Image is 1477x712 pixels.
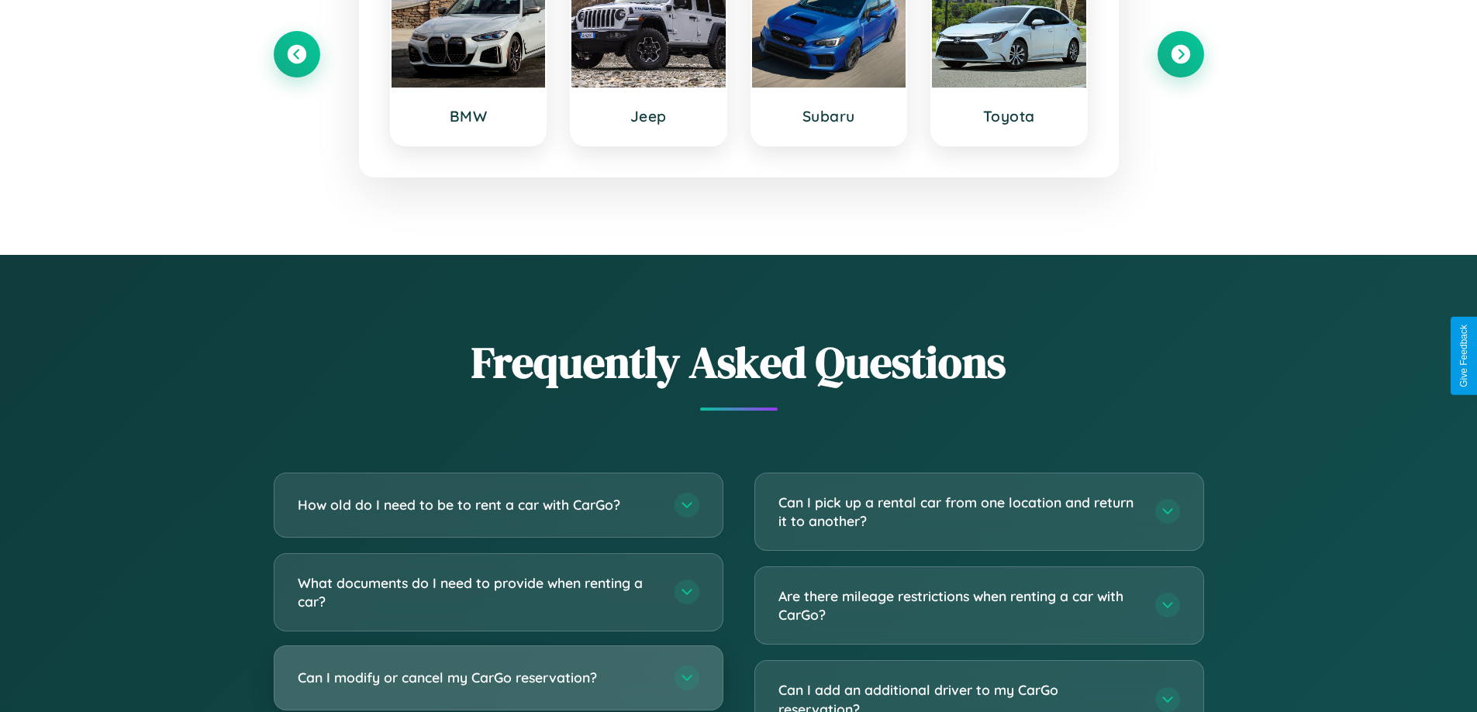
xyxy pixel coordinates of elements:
[1458,325,1469,387] div: Give Feedback
[407,107,530,126] h3: BMW
[947,107,1071,126] h3: Toyota
[298,495,659,514] h3: How old do I need to be to rent a car with CarGo?
[274,332,1204,392] h2: Frequently Asked Questions
[768,107,891,126] h3: Subaru
[298,573,659,611] h3: What documents do I need to provide when renting a car?
[778,493,1140,531] h3: Can I pick up a rental car from one location and return it to another?
[298,668,659,687] h3: Can I modify or cancel my CarGo reservation?
[778,586,1140,624] h3: Are there mileage restrictions when renting a car with CarGo?
[587,107,710,126] h3: Jeep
